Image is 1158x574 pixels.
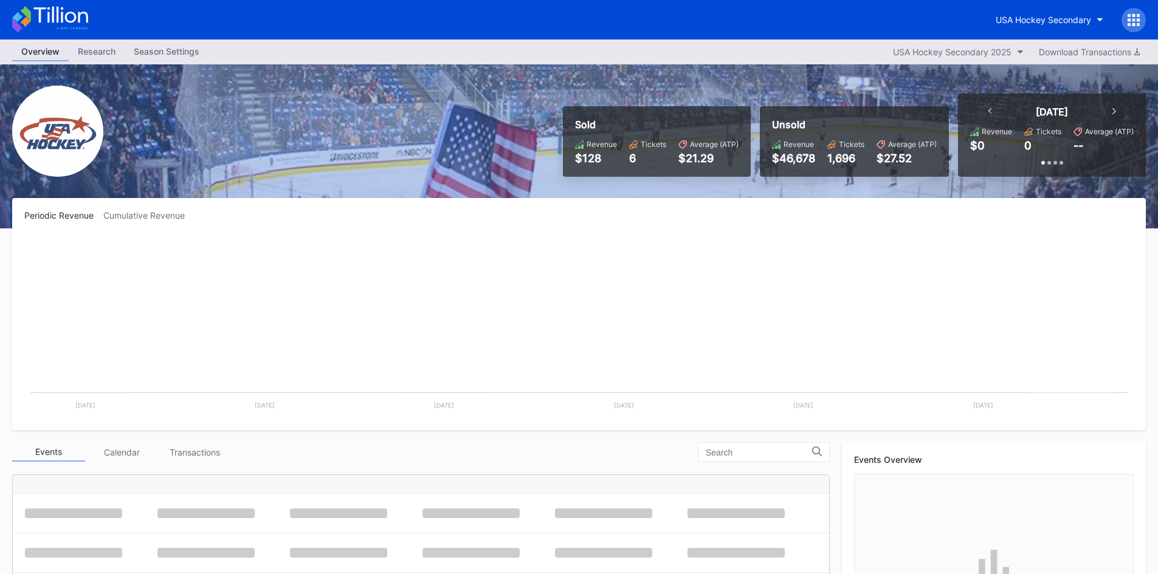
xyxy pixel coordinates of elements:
[970,139,985,152] div: $0
[614,401,634,409] text: [DATE]
[158,443,231,462] div: Transactions
[827,152,864,165] div: 1,696
[1039,47,1140,57] div: Download Transactions
[1074,139,1083,152] div: --
[772,152,815,165] div: $46,678
[641,140,666,149] div: Tickets
[877,152,937,165] div: $27.52
[434,401,454,409] text: [DATE]
[1036,106,1068,118] div: [DATE]
[784,140,814,149] div: Revenue
[125,43,209,61] a: Season Settings
[75,401,95,409] text: [DATE]
[887,44,1030,60] button: USA Hockey Secondary 2025
[793,401,813,409] text: [DATE]
[629,152,666,165] div: 6
[69,43,125,60] div: Research
[888,140,937,149] div: Average (ATP)
[12,43,69,61] a: Overview
[854,454,1134,465] div: Events Overview
[12,443,85,462] div: Events
[103,210,195,220] div: Cumulative Revenue
[1036,127,1061,136] div: Tickets
[893,47,1012,57] div: USA Hockey Secondary 2025
[996,15,1091,25] div: USA Hockey Secondary
[839,140,864,149] div: Tickets
[255,401,275,409] text: [DATE]
[1085,127,1134,136] div: Average (ATP)
[1033,44,1146,60] button: Download Transactions
[706,448,812,457] input: Search
[987,9,1112,31] button: USA Hockey Secondary
[575,152,617,165] div: $128
[690,140,739,149] div: Average (ATP)
[575,118,739,131] div: Sold
[125,43,209,60] div: Season Settings
[24,236,1134,418] svg: Chart title
[12,86,103,177] img: USA_Hockey_Secondary.png
[772,118,937,131] div: Unsold
[973,401,993,409] text: [DATE]
[24,210,103,220] div: Periodic Revenue
[1024,139,1032,152] div: 0
[678,152,739,165] div: $21.29
[85,443,158,462] div: Calendar
[587,140,617,149] div: Revenue
[69,43,125,61] a: Research
[982,127,1012,136] div: Revenue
